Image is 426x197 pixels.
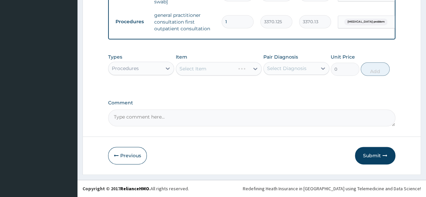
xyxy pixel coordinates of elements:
[176,54,187,60] label: Item
[108,100,395,106] label: Comment
[151,8,218,35] td: general practitioner consultation first outpatient consultation
[120,186,149,192] a: RelianceHMO
[112,65,139,72] div: Procedures
[108,54,122,60] label: Types
[243,185,421,192] div: Redefining Heath Insurance in [GEOGRAPHIC_DATA] using Telemedicine and Data Science!
[267,65,306,72] div: Select Diagnosis
[344,19,388,25] span: [MEDICAL_DATA] problem
[83,186,151,192] strong: Copyright © 2017 .
[112,15,151,28] td: Procedures
[77,180,426,197] footer: All rights reserved.
[355,147,395,164] button: Submit
[263,54,298,60] label: Pair Diagnosis
[108,147,147,164] button: Previous
[361,62,389,76] button: Add
[331,54,355,60] label: Unit Price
